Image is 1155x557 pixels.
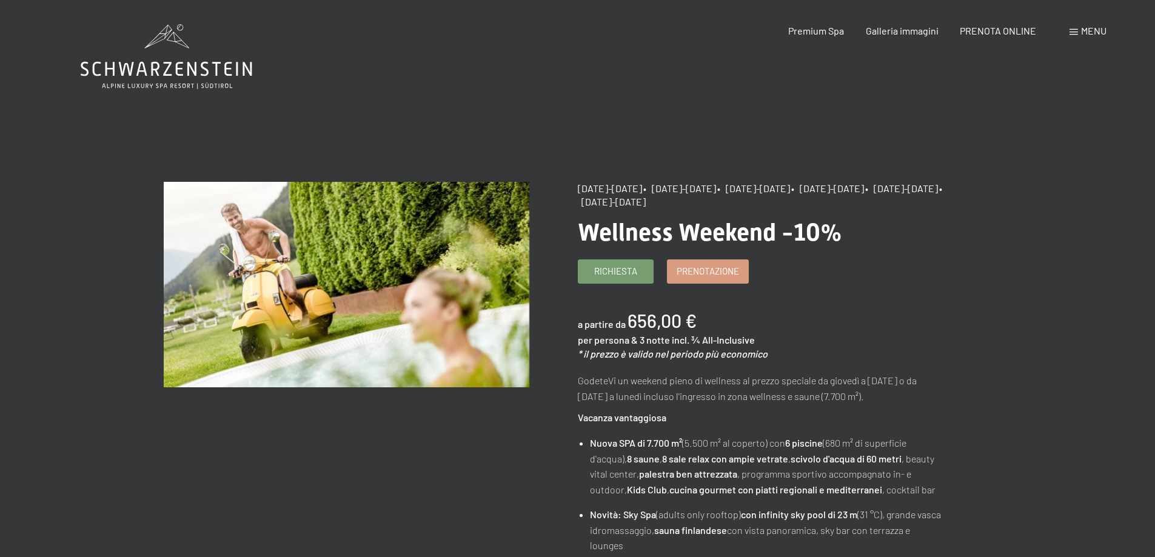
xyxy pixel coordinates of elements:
[578,412,666,423] strong: Vacanza vantaggiosa
[578,260,653,283] a: Richiesta
[578,348,768,359] em: * il prezzo è valido nel periodo più economico
[643,182,716,194] span: • [DATE]-[DATE]
[639,468,737,479] strong: palestra ben attrezzata
[1081,25,1106,36] span: Menu
[590,437,682,449] strong: Nuova SPA di 7.700 m²
[672,334,755,345] span: incl. ¾ All-Inclusive
[590,509,656,520] strong: Novità: Sky Spa
[717,182,790,194] span: • [DATE]-[DATE]
[627,453,660,464] strong: 8 saune
[791,453,902,464] strong: scivolo d'acqua di 60 metri
[785,437,823,449] strong: 6 piscine
[578,318,626,330] span: a partire da
[590,435,943,497] li: (5.500 m² al coperto) con (680 m² di superficie d'acqua), , , , beauty vital center, , programma ...
[594,265,637,278] span: Richiesta
[627,484,667,495] strong: Kids Club
[866,25,939,36] a: Galleria immagini
[865,182,938,194] span: • [DATE]-[DATE]
[578,373,943,404] p: GodeteVi un weekend pieno di wellness al prezzo speciale da giovedì a [DATE] o da [DATE] a lunedì...
[578,218,842,247] span: Wellness Weekend -10%
[791,182,864,194] span: • [DATE]-[DATE]
[741,509,857,520] strong: con infinity sky pool di 23 m
[640,334,670,345] span: 3 notte
[654,524,727,536] strong: sauna finlandese
[662,453,788,464] strong: 8 sale relax con ampie vetrate
[788,25,844,36] a: Premium Spa
[590,507,943,553] li: (adults only rooftop) (31 °C), grande vasca idromassaggio, con vista panoramica, sky bar con terr...
[677,265,739,278] span: Prenotazione
[578,334,638,345] span: per persona &
[669,484,882,495] strong: cucina gourmet con piatti regionali e mediterranei
[628,310,697,332] b: 656,00 €
[668,260,748,283] a: Prenotazione
[164,182,529,387] img: Wellness Weekend -10%
[960,25,1036,36] a: PRENOTA ONLINE
[578,182,642,194] span: [DATE]-[DATE]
